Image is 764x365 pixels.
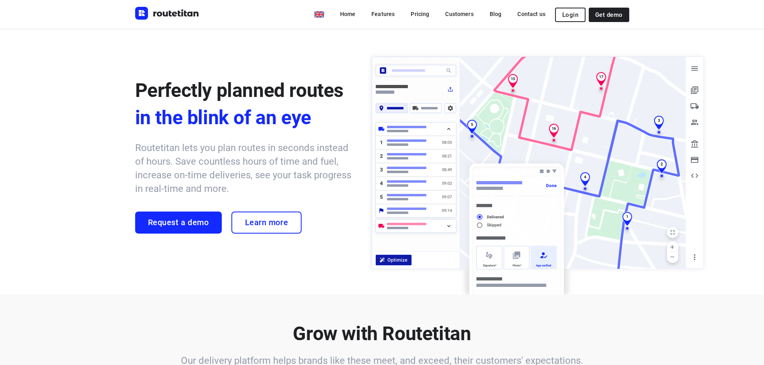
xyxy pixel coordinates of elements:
[589,8,629,22] a: Get demo
[555,8,586,22] button: Login
[334,7,362,21] a: Home
[231,212,302,234] a: Learn more
[365,7,401,21] a: Features
[135,7,199,20] img: Routetitan logo
[483,7,508,21] a: Blog
[148,218,209,227] span: Request a demo
[135,212,222,234] a: Request a demo
[135,7,199,22] a: Routetitan
[135,79,344,102] span: Perfectly planned routes
[245,218,288,227] span: Learn more
[367,52,709,295] img: illustration
[562,12,578,18] span: Login
[135,104,356,131] span: in the blink of an eye
[511,7,552,21] a: Contact us
[135,141,356,196] h6: Routetitan lets you plan routes in seconds instead of hours. Save countless hours of time and fue...
[293,322,471,345] b: Grow with Routetitan
[439,7,480,21] a: Customers
[595,12,622,18] span: Get demo
[404,7,436,21] a: Pricing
